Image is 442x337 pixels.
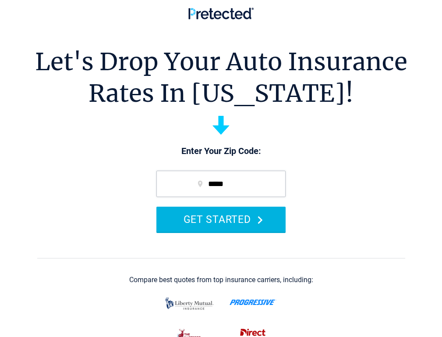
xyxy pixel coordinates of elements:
[35,46,407,109] h1: Let's Drop Your Auto Insurance Rates In [US_STATE]!
[148,145,294,158] p: Enter Your Zip Code:
[129,276,313,284] div: Compare best quotes from top insurance carriers, including:
[163,293,216,314] img: liberty
[156,207,286,232] button: GET STARTED
[230,299,276,305] img: progressive
[188,7,254,19] img: Pretected Logo
[156,171,286,197] input: zip code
